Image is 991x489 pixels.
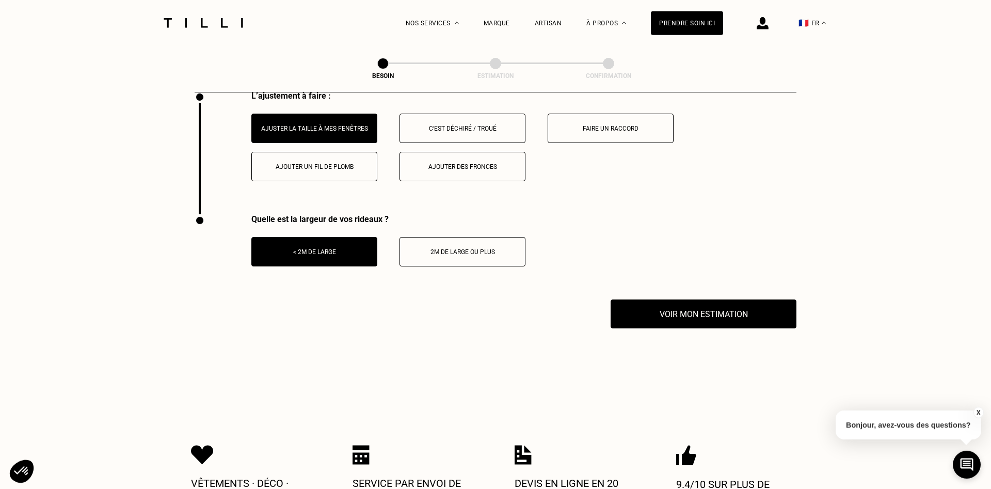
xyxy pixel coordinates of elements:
button: Ajouter des fronces [399,152,525,181]
div: Confirmation [557,72,660,80]
img: Icon [676,445,696,466]
img: Icon [515,445,532,465]
div: 2m de large ou plus [405,248,520,256]
button: 2m de large ou plus [399,237,525,266]
img: Icon [191,445,214,465]
button: C‘est déchiré / troué [399,114,525,143]
button: < 2m de large [251,237,377,266]
div: C‘est déchiré / troué [405,125,520,132]
img: Logo du service de couturière Tilli [160,18,247,28]
a: Marque [484,20,510,27]
span: 🇫🇷 [798,18,809,28]
a: Artisan [535,20,562,27]
button: Ajouter un fil de plomb [251,152,377,181]
div: Faire un raccord [553,125,668,132]
button: Ajuster la taille à mes fenêtres [251,114,377,143]
img: icône connexion [757,17,769,29]
a: Prendre soin ici [651,11,723,35]
img: menu déroulant [822,22,826,24]
div: Ajouter des fronces [405,163,520,170]
button: Faire un raccord [548,114,674,143]
img: Menu déroulant à propos [622,22,626,24]
div: Estimation [444,72,547,80]
div: Ajuster la taille à mes fenêtres [257,125,372,132]
button: X [973,407,983,418]
div: < 2m de large [257,248,372,256]
div: Quelle est la largeur de vos rideaux ? [251,214,525,224]
p: Bonjour, avez-vous des questions? [836,411,981,439]
div: Ajouter un fil de plomb [257,163,372,170]
img: Icon [353,445,370,465]
img: Menu déroulant [455,22,459,24]
div: Besoin [331,72,435,80]
div: L’ajustement à faire : [251,91,796,101]
button: Voir mon estimation [611,299,796,328]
